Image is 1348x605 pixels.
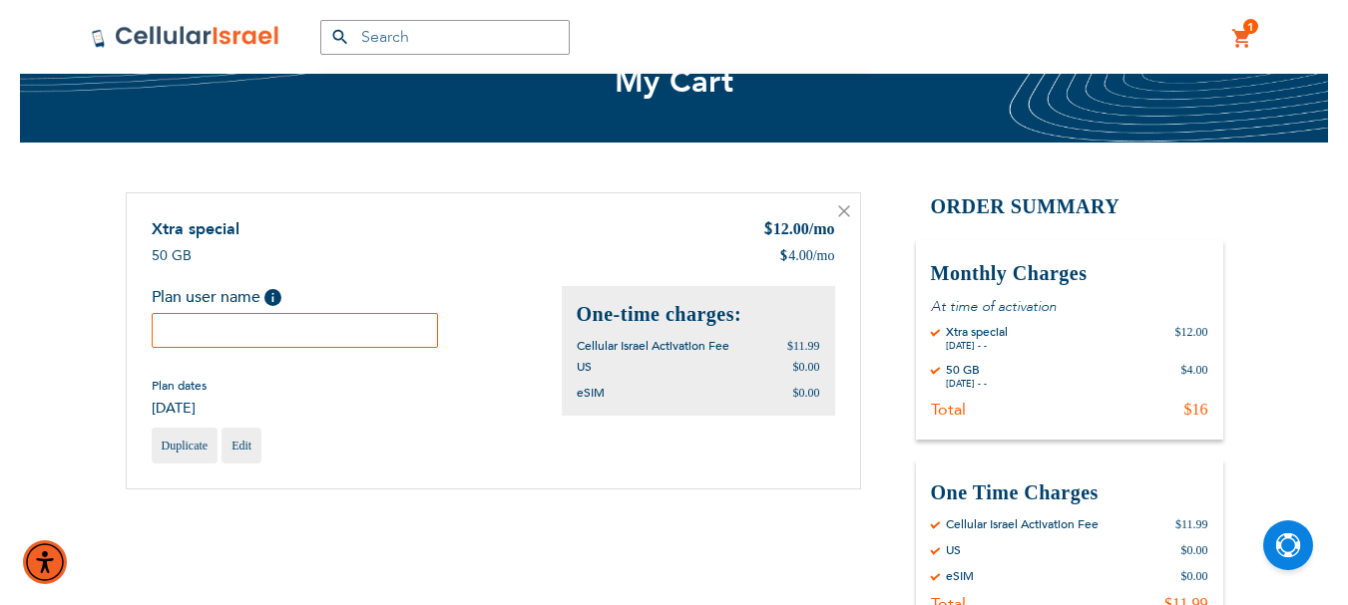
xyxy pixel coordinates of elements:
span: Edit [231,439,251,453]
span: US [577,359,592,375]
span: /mo [813,246,835,266]
span: [DATE] [152,399,207,418]
div: Accessibility Menu [23,540,67,584]
div: Cellular Israel Activation Fee [946,516,1099,532]
h2: Order Summary [916,192,1223,221]
div: 4.00 [779,246,834,266]
h2: One-time charges: [577,301,820,328]
span: $11.99 [787,339,820,353]
span: 1 [1247,19,1254,35]
img: Cellular Israel Logo [91,25,280,49]
div: 50 GB [946,362,987,378]
div: $16 [1184,400,1208,420]
span: $0.00 [793,386,820,400]
span: Duplicate [162,439,209,453]
span: 50 GB [152,246,192,265]
span: $ [779,246,788,266]
span: $ [763,219,773,242]
div: 12.00 [763,218,835,242]
div: Xtra special [946,324,1008,340]
p: At time of activation [931,297,1208,316]
span: Plan user name [152,286,260,308]
span: My Cart [615,61,734,103]
span: eSIM [577,385,605,401]
div: $11.99 [1175,516,1208,532]
div: $12.00 [1175,324,1208,352]
a: Duplicate [152,428,219,463]
a: Edit [222,428,261,463]
span: Help [264,289,281,306]
div: [DATE] - - [946,378,987,390]
a: Xtra special [152,218,239,240]
span: Plan dates [152,378,207,394]
div: Total [931,400,966,420]
div: $0.00 [1181,568,1208,584]
div: [DATE] - - [946,340,1008,352]
span: Cellular Israel Activation Fee [577,338,729,354]
span: /mo [809,220,835,237]
span: $0.00 [793,360,820,374]
div: US [946,542,961,558]
h3: One Time Charges [931,479,1208,506]
h3: Monthly Charges [931,260,1208,287]
div: $0.00 [1181,542,1208,558]
input: Search [320,20,570,55]
div: $4.00 [1181,362,1208,390]
a: 1 [1231,27,1253,51]
div: eSIM [946,568,974,584]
